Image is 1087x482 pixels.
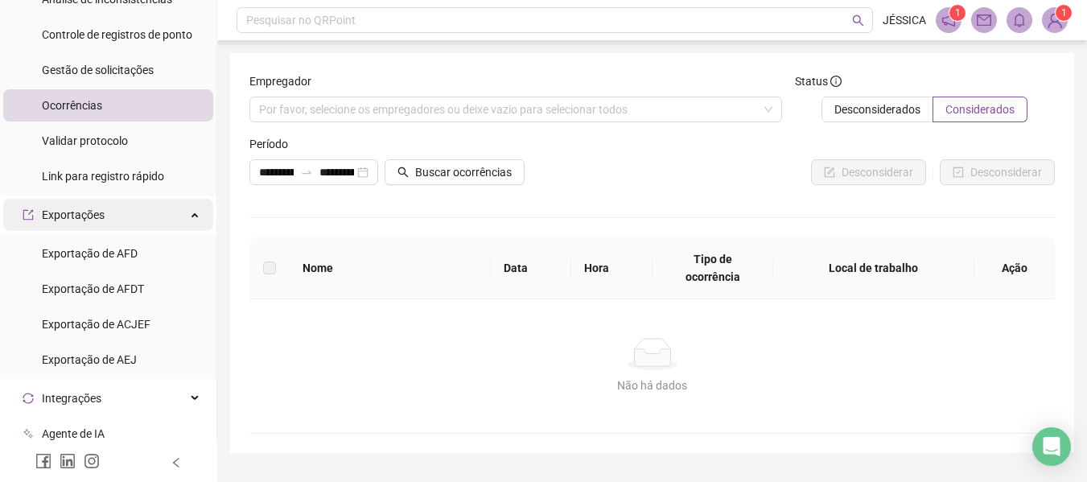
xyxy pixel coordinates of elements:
span: Integrações [42,392,101,405]
span: Exportação de AFD [42,247,138,260]
span: left [171,457,182,468]
sup: Atualize o seu contato no menu Meus Dados [1056,5,1072,21]
button: Desconsiderar [940,159,1055,185]
span: export [23,209,34,220]
button: Buscar ocorrências [385,159,525,185]
th: Nome [290,237,491,299]
span: Exportação de AFDT [42,282,144,295]
span: search [397,167,409,178]
th: Tipo de ocorrência [653,237,773,299]
span: to [300,166,313,179]
span: Exportações [42,208,105,221]
span: sync [23,393,34,404]
th: Local de trabalho [773,237,974,299]
span: facebook [35,453,51,469]
span: bell [1012,13,1027,27]
span: notification [941,13,956,27]
th: Hora [571,237,652,299]
span: JÉSSICA [883,11,926,29]
span: info-circle [830,76,842,87]
div: Não há dados [269,377,1036,394]
span: search [852,14,864,27]
span: Gestão de solicitações [42,64,154,76]
span: 1 [955,7,961,19]
span: Desconsiderados [834,103,920,116]
span: Exportação de AEJ [42,353,137,366]
span: Status [795,72,842,90]
span: Agente de IA [42,427,105,440]
span: Considerados [945,103,1015,116]
div: Ação [987,259,1042,277]
span: mail [977,13,991,27]
span: Link para registro rápido [42,170,164,183]
span: Ocorrências [42,99,102,112]
label: Empregador [249,72,322,90]
img: 85807 [1043,8,1067,32]
button: Desconsiderar [811,159,926,185]
span: Exportação de ACJEF [42,318,150,331]
span: linkedin [60,453,76,469]
label: Período [249,135,299,153]
span: Buscar ocorrências [415,163,512,181]
span: Validar protocolo [42,134,128,147]
th: Data [491,237,571,299]
sup: 1 [949,5,966,21]
span: Controle de registros de ponto [42,28,192,41]
span: swap-right [300,166,313,179]
div: Open Intercom Messenger [1032,427,1071,466]
span: 1 [1061,7,1067,19]
span: instagram [84,453,100,469]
